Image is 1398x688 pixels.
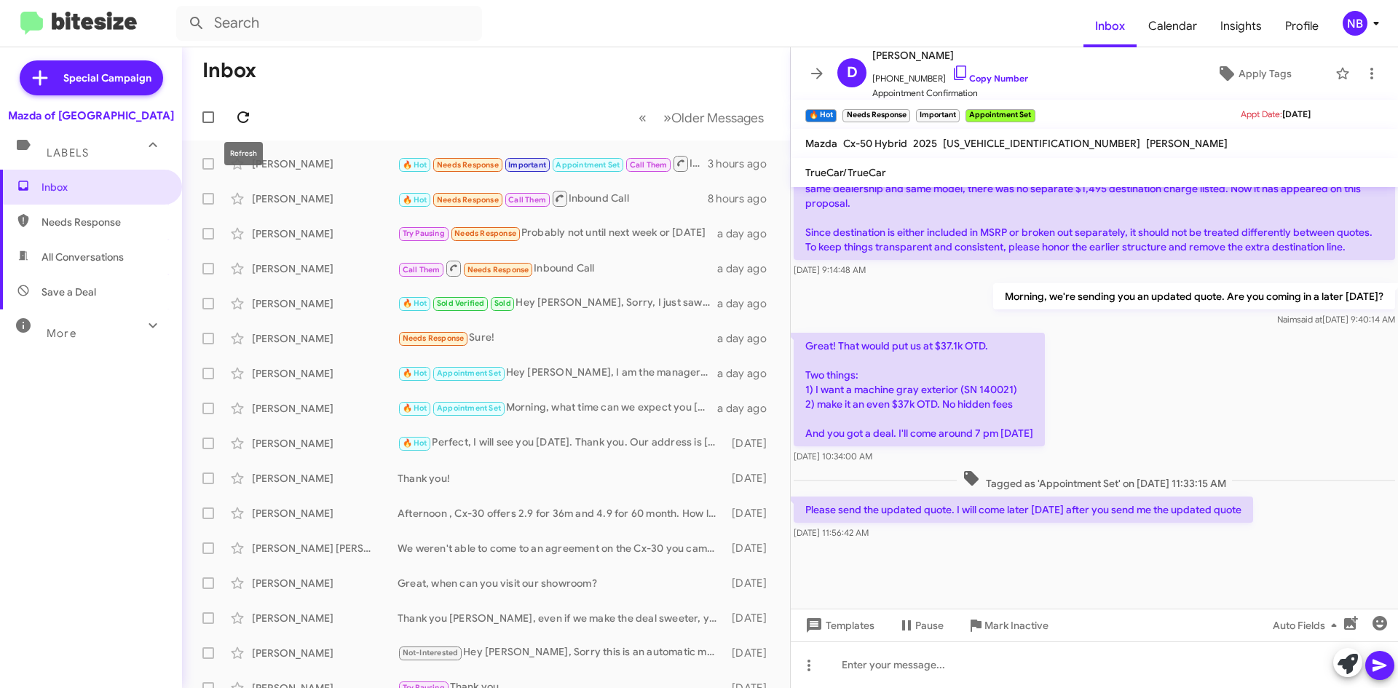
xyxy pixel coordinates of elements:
[886,612,955,638] button: Pause
[805,166,886,179] span: TrueCar/TrueCar
[724,576,778,590] div: [DATE]
[437,403,501,413] span: Appointment Set
[252,611,398,625] div: [PERSON_NAME]
[955,612,1060,638] button: Mark Inactive
[398,611,724,625] div: Thank you [PERSON_NAME], even if we make the deal sweeter, you would pass?
[398,225,717,242] div: Probably not until next week or [DATE]
[252,261,398,276] div: [PERSON_NAME]
[1083,5,1137,47] span: Inbox
[724,506,778,521] div: [DATE]
[724,611,778,625] div: [DATE]
[467,265,529,274] span: Needs Response
[42,285,96,299] span: Save a Deal
[437,160,499,170] span: Needs Response
[252,541,398,555] div: [PERSON_NAME] [PERSON_NAME]
[403,229,445,238] span: Try Pausing
[1273,5,1330,47] a: Profile
[794,527,869,538] span: [DATE] 11:56:42 AM
[454,229,516,238] span: Needs Response
[717,331,778,346] div: a day ago
[398,259,717,277] div: Inbound Call
[717,296,778,311] div: a day ago
[252,576,398,590] div: [PERSON_NAME]
[403,648,459,657] span: Not-Interested
[630,160,668,170] span: Call Them
[724,646,778,660] div: [DATE]
[802,612,874,638] span: Templates
[794,333,1045,446] p: Great! That would put us at $37.1k OTD. Two things: 1) I want a machine gray exterior (SN 140021)...
[1137,5,1209,47] span: Calendar
[8,108,174,123] div: Mazda of [GEOGRAPHIC_DATA]
[398,576,724,590] div: Great, when can you visit our showroom?
[403,403,427,413] span: 🔥 Hot
[794,451,872,462] span: [DATE] 10:34:00 AM
[403,298,427,308] span: 🔥 Hot
[398,471,724,486] div: Thank you!
[984,612,1048,638] span: Mark Inactive
[252,226,398,241] div: [PERSON_NAME]
[47,146,89,159] span: Labels
[252,366,398,381] div: [PERSON_NAME]
[1343,11,1367,36] div: NB
[631,103,773,133] nav: Page navigation example
[252,506,398,521] div: [PERSON_NAME]
[556,160,620,170] span: Appointment Set
[403,368,427,378] span: 🔥 Hot
[724,436,778,451] div: [DATE]
[494,298,511,308] span: Sold
[398,506,724,521] div: Afternoon , Cx-30 offers 2.9 for 36m and 4.9 for 60 month. How long were you planning to finance?
[403,195,427,205] span: 🔥 Hot
[63,71,151,85] span: Special Campaign
[724,541,778,555] div: [DATE]
[437,298,485,308] span: Sold Verified
[398,154,708,173] div: Inbound Call
[252,157,398,171] div: [PERSON_NAME]
[437,368,501,378] span: Appointment Set
[1179,60,1328,87] button: Apply Tags
[252,471,398,486] div: [PERSON_NAME]
[717,366,778,381] div: a day ago
[872,47,1028,64] span: [PERSON_NAME]
[843,137,907,150] span: Cx-50 Hybrid
[398,400,717,416] div: Morning, what time can we expect you [DATE]?
[398,644,724,661] div: Hey [PERSON_NAME], Sorry this is an automatic message. The car has been sold. Are you looking for...
[508,195,546,205] span: Call Them
[1273,612,1343,638] span: Auto Fields
[176,6,482,41] input: Search
[403,265,441,274] span: Call Them
[794,497,1253,523] p: Please send the updated quote. I will come later [DATE] after you send me the updated quote
[224,142,263,165] div: Refresh
[403,333,465,343] span: Needs Response
[708,191,778,206] div: 8 hours ago
[403,438,427,448] span: 🔥 Hot
[398,330,717,347] div: Sure!
[252,191,398,206] div: [PERSON_NAME]
[398,435,724,451] div: Perfect, I will see you [DATE]. Thank you. Our address is [STREET_ADDRESS].
[794,161,1395,260] p: Hey Naim. I reviewed your updated proposal, and I’m concerned about an inconsistency. On your ear...
[1282,108,1311,119] span: [DATE]
[952,73,1028,84] a: Copy Number
[717,261,778,276] div: a day ago
[915,612,944,638] span: Pause
[805,109,837,122] small: 🔥 Hot
[717,401,778,416] div: a day ago
[1146,137,1228,150] span: [PERSON_NAME]
[708,157,778,171] div: 3 hours ago
[508,160,546,170] span: Important
[671,110,764,126] span: Older Messages
[252,401,398,416] div: [PERSON_NAME]
[252,436,398,451] div: [PERSON_NAME]
[1261,612,1354,638] button: Auto Fields
[1277,314,1395,325] span: Naim [DATE] 9:40:14 AM
[398,189,708,207] div: Inbound Call
[398,295,717,312] div: Hey [PERSON_NAME], Sorry, I just saw your text. Thank you for purchasing a vehicle with us [DATE].
[20,60,163,95] a: Special Campaign
[1330,11,1382,36] button: NB
[1297,314,1322,325] span: said at
[794,264,866,275] span: [DATE] 9:14:48 AM
[717,226,778,241] div: a day ago
[252,296,398,311] div: [PERSON_NAME]
[398,541,724,555] div: We weren't able to come to an agreement on the Cx-30 you came to see?
[42,250,124,264] span: All Conversations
